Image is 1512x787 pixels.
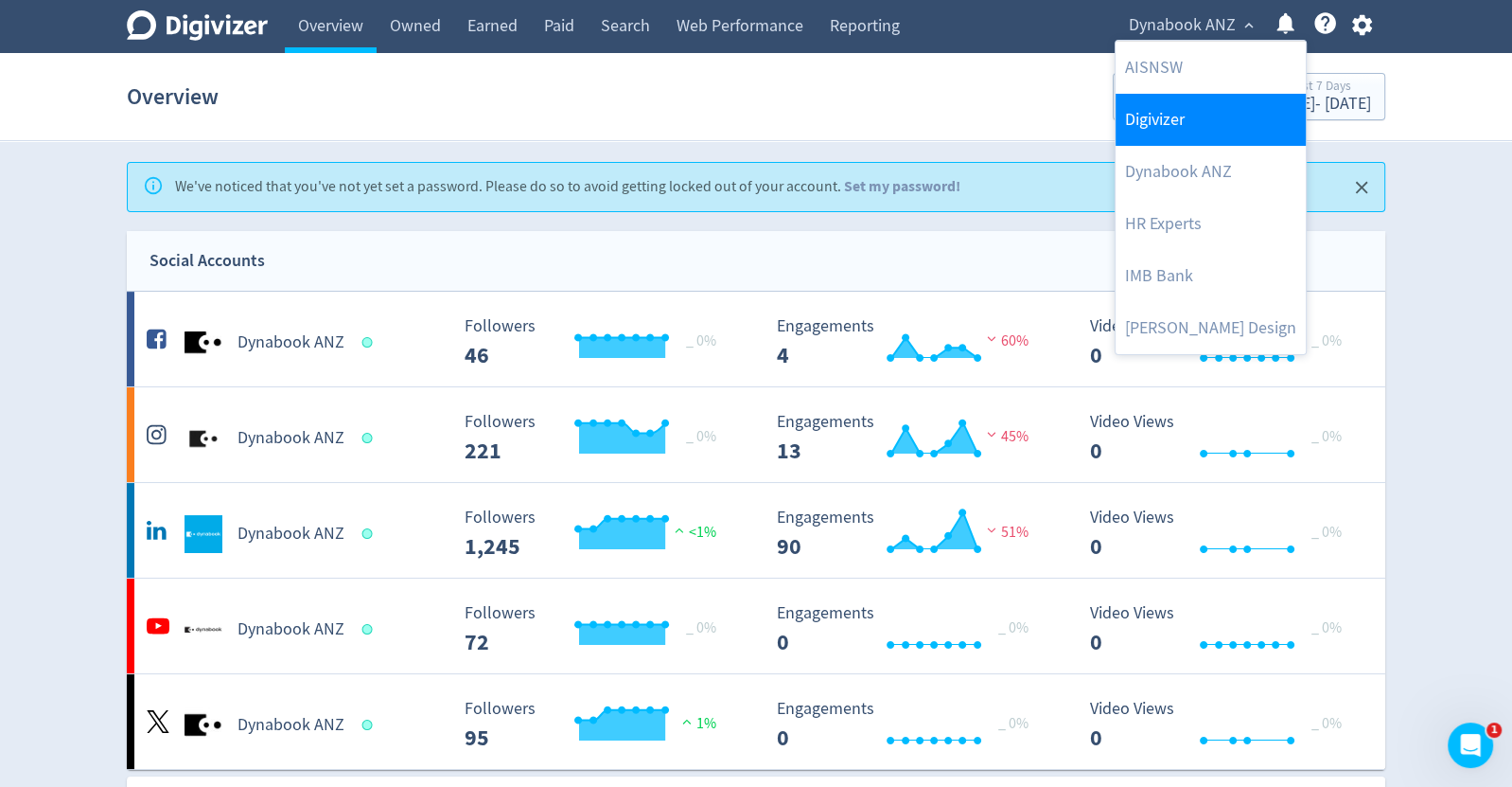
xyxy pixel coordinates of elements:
a: HR Experts [1116,198,1306,250]
a: Digivizer [1116,94,1306,146]
span: 1 [1486,723,1502,738]
a: AISNSW [1116,42,1306,94]
a: IMB Bank [1116,250,1306,302]
a: [PERSON_NAME] Design [1116,302,1306,354]
iframe: Intercom live chat [1448,723,1493,768]
a: Dynabook ANZ [1116,146,1306,198]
